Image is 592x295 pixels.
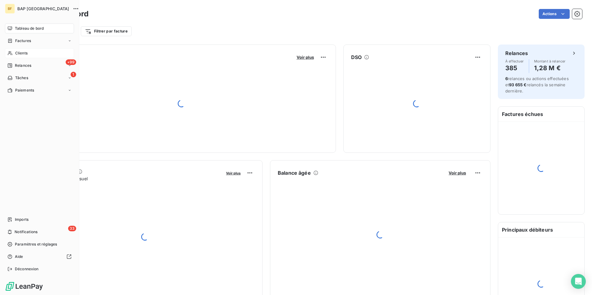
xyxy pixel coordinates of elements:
[15,50,28,56] span: Clients
[295,54,316,60] button: Voir plus
[15,242,57,247] span: Paramètres et réglages
[505,59,524,63] span: À effectuer
[539,9,570,19] button: Actions
[15,217,28,222] span: Imports
[447,170,468,176] button: Voir plus
[15,229,37,235] span: Notifications
[15,38,31,44] span: Factures
[15,63,31,68] span: Relances
[297,55,314,60] span: Voir plus
[15,75,28,81] span: Tâches
[226,171,241,175] span: Voir plus
[224,170,242,176] button: Voir plus
[498,222,584,237] h6: Principaux débiteurs
[351,53,362,61] h6: DSO
[15,254,23,259] span: Aide
[505,76,508,81] span: 6
[15,88,34,93] span: Paiements
[71,72,76,77] span: 1
[68,226,76,231] span: 33
[505,63,524,73] h4: 385
[5,281,43,291] img: Logo LeanPay
[505,76,569,93] span: relances ou actions effectuées et relancés la semaine dernière.
[17,6,69,11] span: BAP [GEOGRAPHIC_DATA]
[66,59,76,65] span: +99
[278,169,311,177] h6: Balance âgée
[571,274,586,289] div: Open Intercom Messenger
[15,26,44,31] span: Tableau de bord
[534,63,566,73] h4: 1,28 M €
[5,4,15,14] div: BF
[81,26,132,36] button: Filtrer par facture
[35,175,222,182] span: Chiffre d'affaires mensuel
[449,170,466,175] span: Voir plus
[5,252,74,262] a: Aide
[509,82,526,87] span: 93 655 €
[505,49,528,57] h6: Relances
[15,266,39,272] span: Déconnexion
[498,107,584,122] h6: Factures échues
[534,59,566,63] span: Montant à relancer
